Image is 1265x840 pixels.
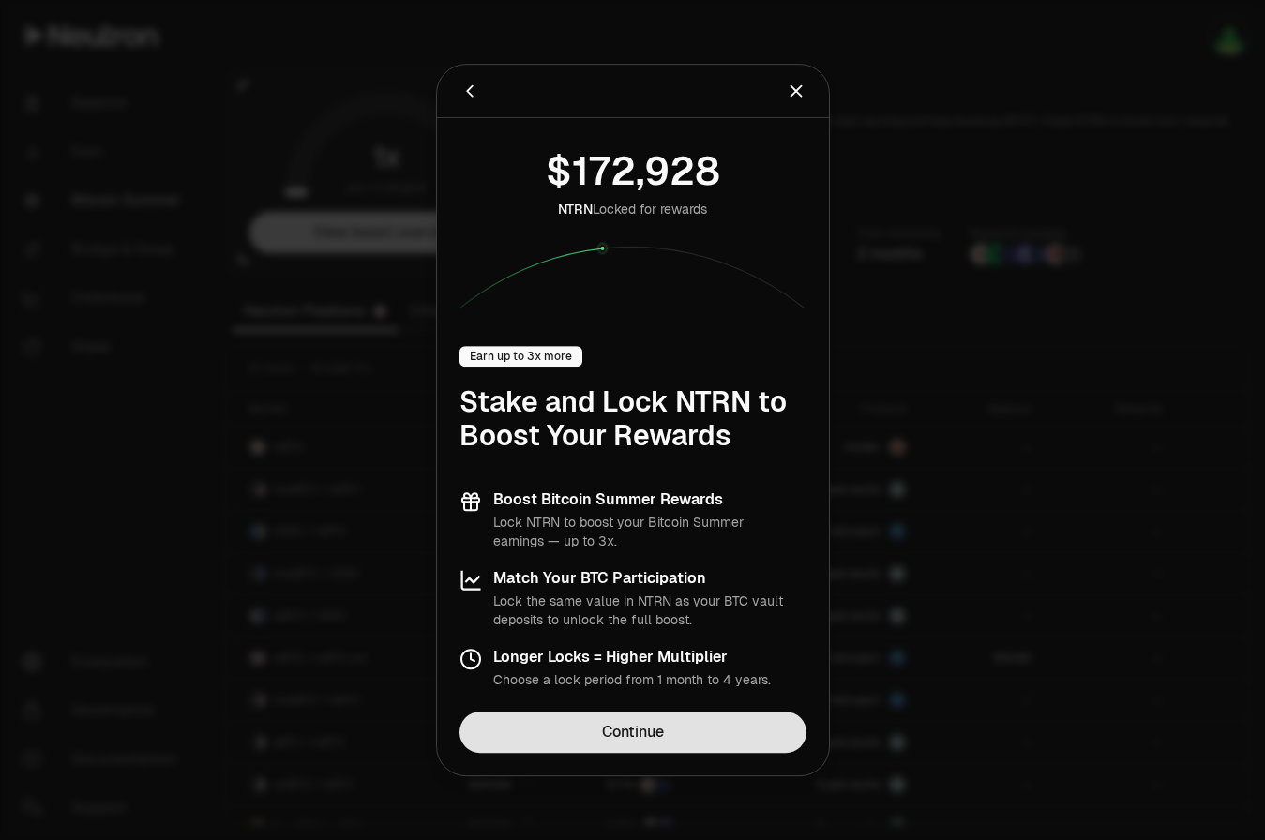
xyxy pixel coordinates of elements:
[459,346,582,367] div: Earn up to 3x more
[493,490,806,509] h3: Boost Bitcoin Summer Rewards
[459,385,806,453] h1: Stake and Lock NTRN to Boost Your Rewards
[558,201,593,217] span: NTRN
[493,648,771,667] h3: Longer Locks = Higher Multiplier
[493,592,806,629] p: Lock the same value in NTRN as your BTC vault deposits to unlock the full boost.
[558,200,707,218] div: Locked for rewards
[459,78,480,104] button: Back
[459,712,806,753] a: Continue
[493,513,806,550] p: Lock NTRN to boost your Bitcoin Summer earnings — up to 3x.
[786,78,806,104] button: Close
[493,569,806,588] h3: Match Your BTC Participation
[493,670,771,689] p: Choose a lock period from 1 month to 4 years.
